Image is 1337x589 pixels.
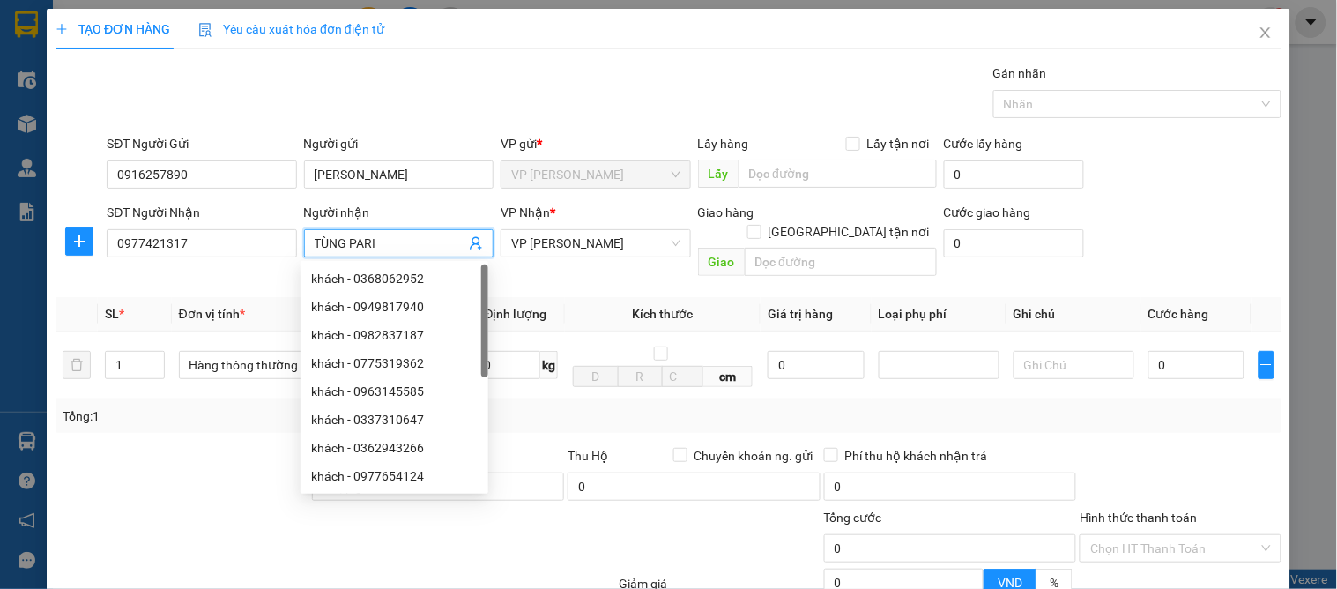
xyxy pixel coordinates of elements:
[311,466,478,486] div: khách - 0977654124
[301,265,488,293] div: khách - 0368062952
[944,205,1031,220] label: Cước giao hàng
[107,134,296,153] div: SĐT Người Gửi
[311,297,478,317] div: khách - 0949817940
[633,307,694,321] span: Kích thước
[698,160,739,188] span: Lấy
[65,227,93,256] button: plus
[56,23,68,35] span: plus
[573,366,619,387] input: D
[540,351,558,379] span: kg
[1241,9,1290,58] button: Close
[301,434,488,462] div: khách - 0362943266
[301,377,488,406] div: khách - 0963145585
[838,446,995,466] span: Phí thu hộ khách nhận trả
[56,22,170,36] span: TẠO ĐƠN HÀNG
[1080,511,1197,525] label: Hình thức thanh toán
[301,293,488,321] div: khách - 0949817940
[301,462,488,490] div: khách - 0977654124
[768,351,864,379] input: 0
[179,307,245,321] span: Đơn vị tính
[1259,26,1273,40] span: close
[745,248,937,276] input: Dọc đường
[860,134,937,153] span: Lấy tận nơi
[662,366,702,387] input: C
[311,269,478,288] div: khách - 0368062952
[304,134,494,153] div: Người gửi
[698,248,745,276] span: Giao
[501,205,550,220] span: VP Nhận
[944,229,1085,257] input: Cước giao hàng
[1259,351,1274,379] button: plus
[568,449,608,463] span: Thu Hộ
[993,66,1047,80] label: Gán nhãn
[944,160,1085,189] input: Cước lấy hàng
[301,321,488,349] div: khách - 0982837187
[311,325,478,345] div: khách - 0982837187
[485,307,547,321] span: Định lượng
[511,230,680,257] span: VP THANH CHƯƠNG
[768,307,833,321] span: Giá trị hàng
[698,137,749,151] span: Lấy hàng
[761,222,937,242] span: [GEOGRAPHIC_DATA] tận nơi
[311,438,478,458] div: khách - 0362943266
[107,203,296,222] div: SĐT Người Nhận
[469,236,483,250] span: user-add
[511,161,680,188] span: VP GIA LÂM
[944,137,1023,151] label: Cước lấy hàng
[1148,307,1209,321] span: Cước hàng
[739,160,937,188] input: Dọc đường
[189,352,315,378] span: Hàng thông thường
[63,351,91,379] button: delete
[1006,297,1141,332] th: Ghi chú
[198,22,384,36] span: Yêu cầu xuất hóa đơn điện tử
[687,446,821,466] span: Chuyển khoản ng. gửi
[41,14,168,71] strong: CHUYỂN PHÁT NHANH AN PHÚ QUÝ
[1014,351,1134,379] input: Ghi Chú
[304,203,494,222] div: Người nhận
[105,307,119,321] span: SL
[311,410,478,429] div: khách - 0337310647
[40,75,170,135] span: [GEOGRAPHIC_DATA], [GEOGRAPHIC_DATA] ↔ [GEOGRAPHIC_DATA]
[698,205,754,220] span: Giao hàng
[872,297,1006,332] th: Loại phụ phí
[824,511,882,525] span: Tổng cước
[66,235,93,249] span: plus
[618,366,664,387] input: R
[198,23,212,37] img: icon
[301,349,488,377] div: khách - 0775319362
[1259,358,1274,372] span: plus
[501,134,690,153] div: VP gửi
[301,406,488,434] div: khách - 0337310647
[311,382,478,401] div: khách - 0963145585
[9,95,34,183] img: logo
[63,406,517,426] div: Tổng: 1
[703,366,754,387] span: cm
[311,354,478,373] div: khách - 0775319362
